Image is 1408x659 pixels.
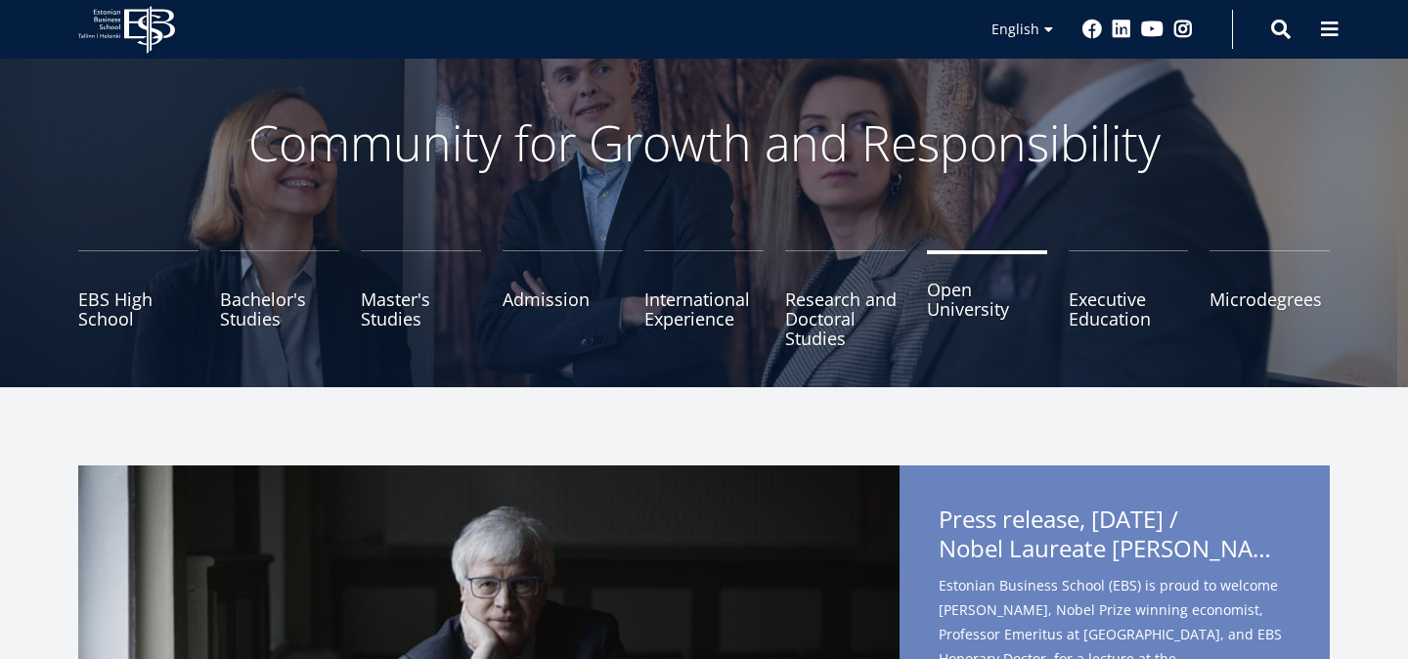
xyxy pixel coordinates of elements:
[78,250,198,348] a: EBS High School
[220,250,340,348] a: Bachelor's Studies
[1082,20,1102,39] a: Facebook
[1210,250,1330,348] a: Microdegrees
[644,250,765,348] a: International Experience
[361,250,481,348] a: Master's Studies
[503,250,623,348] a: Admission
[1112,20,1131,39] a: Linkedin
[1069,250,1189,348] a: Executive Education
[939,534,1291,563] span: Nobel Laureate [PERSON_NAME] to Deliver Lecture at [GEOGRAPHIC_DATA]
[1141,20,1164,39] a: Youtube
[785,250,905,348] a: Research and Doctoral Studies
[927,250,1047,348] a: Open University
[939,505,1291,569] span: Press release, [DATE] /
[1173,20,1193,39] a: Instagram
[186,113,1222,172] p: Community for Growth and Responsibility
